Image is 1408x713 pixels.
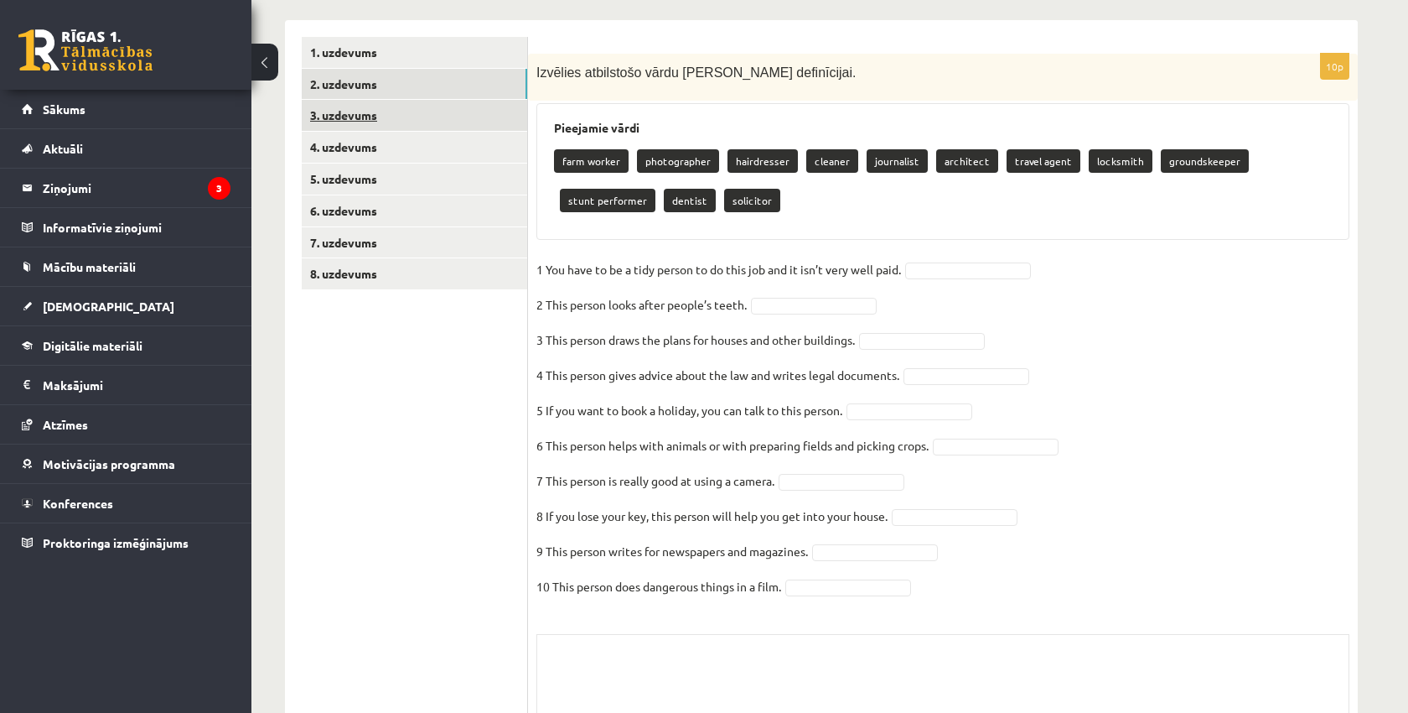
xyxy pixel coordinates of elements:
[43,299,174,314] span: [DEMOGRAPHIC_DATA]
[43,417,88,432] span: Atzīmes
[22,208,230,247] a: Informatīvie ziņojumi
[536,65,856,80] span: Izvēlies atbilstošo vārdu [PERSON_NAME] definīcijai.
[43,169,230,207] legend: Ziņojumi
[22,169,230,207] a: Ziņojumi3
[664,189,716,212] p: dentist
[536,574,781,599] p: 10 This person does dangerous things in a film.
[43,141,83,156] span: Aktuāli
[43,101,85,117] span: Sākums
[43,535,189,550] span: Proktoringa izmēģinājums
[536,539,808,564] p: 9 This person writes for newspapers and magazines.
[536,468,774,493] p: 7 This person is really good at using a camera.
[536,257,901,282] p: 1 You have to be a tidy person to do this job and it isn’t very well paid.
[936,149,998,173] p: architect
[554,121,1332,135] h3: Pieejamie vārdi
[22,326,230,365] a: Digitālie materiāli
[22,287,230,325] a: [DEMOGRAPHIC_DATA]
[302,132,527,163] a: 4. uzdevums
[536,292,747,317] p: 2 This person looks after people’s teeth.
[637,149,719,173] p: photographer
[22,484,230,523] a: Konferences
[302,227,527,258] a: 7. uzdevums
[18,29,153,71] a: Rīgas 1. Tālmācības vidusskola
[1089,149,1152,173] p: locksmith
[302,100,527,131] a: 3. uzdevums
[22,445,230,483] a: Motivācijas programma
[22,523,230,562] a: Proktoringa izmēģinājums
[43,259,136,274] span: Mācību materiāli
[22,90,230,128] a: Sākums
[302,164,527,195] a: 5. uzdevums
[806,149,858,173] p: cleaner
[536,433,929,458] p: 6 This person helps with animals or with preparing fields and picking crops.
[724,189,780,212] p: solicitor
[727,149,798,173] p: hairdresser
[22,366,230,404] a: Maksājumi
[867,149,928,173] p: journalist
[536,327,855,352] p: 3 This person draws the plans for houses and other buildings.
[22,405,230,444] a: Atzīmes
[22,129,230,168] a: Aktuāli
[22,247,230,286] a: Mācību materiāli
[43,208,230,247] legend: Informatīvie ziņojumi
[536,503,888,528] p: 8 If you lose your key, this person will help you get into your house.
[1161,149,1249,173] p: groundskeeper
[302,37,527,68] a: 1. uzdevums
[302,258,527,289] a: 8. uzdevums
[43,456,175,471] span: Motivācijas programma
[1007,149,1080,173] p: travel agent
[536,362,899,388] p: 4 This person gives advice about the law and writes legal documents.
[560,189,655,212] p: stunt performer
[43,366,230,404] legend: Maksājumi
[302,195,527,226] a: 6. uzdevums
[208,177,230,200] i: 3
[536,398,842,423] p: 5 If you want to book a holiday, you can talk to this person.
[1320,53,1349,80] p: 10p
[554,149,629,173] p: farm worker
[43,496,113,511] span: Konferences
[43,338,142,353] span: Digitālie materiāli
[302,69,527,100] a: 2. uzdevums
